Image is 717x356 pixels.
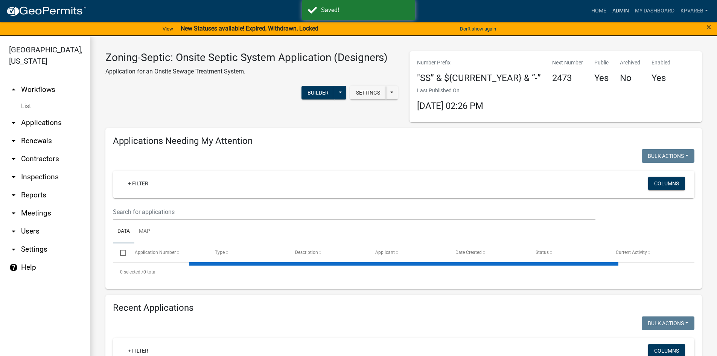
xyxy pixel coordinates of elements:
span: Applicant [375,250,395,255]
datatable-header-cell: Current Activity [609,243,689,261]
h4: Yes [652,73,670,84]
i: help [9,263,18,272]
i: arrow_drop_down [9,227,18,236]
i: arrow_drop_down [9,118,18,127]
h4: No [620,73,640,84]
span: Current Activity [616,250,647,255]
button: Columns [648,177,685,190]
h3: Zoning-Septic: Onsite Septic System Application (Designers) [105,51,388,64]
h4: "SS” & ${CURRENT_YEAR} & “-” [417,73,541,84]
i: arrow_drop_down [9,173,18,182]
p: Enabled [652,59,670,67]
p: Archived [620,59,640,67]
a: Admin [609,4,632,18]
p: Application for an Onsite Sewage Treatment System. [105,67,388,76]
a: Home [588,4,609,18]
i: arrow_drop_down [9,191,18,200]
datatable-header-cell: Date Created [448,243,528,261]
h4: Applications Needing My Attention [113,136,694,147]
span: Application Number [135,250,176,255]
i: arrow_drop_down [9,154,18,163]
i: arrow_drop_down [9,245,18,254]
a: kpvareb [677,4,711,18]
a: Map [134,220,155,244]
datatable-header-cell: Select [113,243,127,261]
button: Bulk Actions [642,149,694,163]
p: Number Prefix [417,59,541,67]
a: View [160,23,176,35]
i: arrow_drop_up [9,85,18,94]
span: Description [295,250,318,255]
p: Next Number [552,59,583,67]
span: 0 selected / [120,269,143,275]
h4: Recent Applications [113,303,694,313]
div: 0 total [113,263,694,281]
button: Builder [301,86,335,99]
strong: New Statuses available! Expired, Withdrawn, Locked [181,25,318,32]
datatable-header-cell: Application Number [127,243,207,261]
button: Settings [350,86,386,99]
datatable-header-cell: Status [528,243,609,261]
p: Public [594,59,609,67]
i: arrow_drop_down [9,209,18,218]
a: Data [113,220,134,244]
input: Search for applications [113,204,595,220]
a: + Filter [122,177,154,190]
datatable-header-cell: Applicant [368,243,448,261]
span: Status [536,250,549,255]
p: Last Published On [417,87,483,95]
h4: Yes [594,73,609,84]
span: Type [215,250,225,255]
div: Saved! [321,6,409,15]
span: × [706,22,711,32]
h4: 2473 [552,73,583,84]
button: Close [706,23,711,32]
i: arrow_drop_down [9,136,18,145]
a: My Dashboard [632,4,677,18]
span: [DATE] 02:26 PM [417,101,483,111]
button: Bulk Actions [642,316,694,330]
datatable-header-cell: Description [288,243,368,261]
datatable-header-cell: Type [207,243,288,261]
button: Don't show again [457,23,499,35]
span: Date Created [455,250,482,255]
